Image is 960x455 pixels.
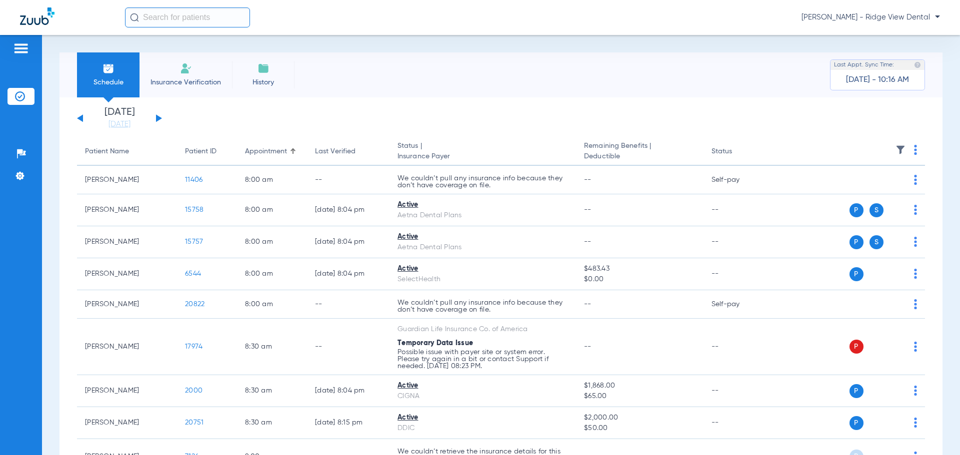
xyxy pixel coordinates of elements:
span: 15758 [185,206,203,213]
span: -- [584,176,591,183]
td: [PERSON_NAME] [77,258,177,290]
span: [PERSON_NAME] - Ridge View Dental [801,12,940,22]
td: [DATE] 8:15 PM [307,407,389,439]
td: 8:00 AM [237,290,307,319]
span: Last Appt. Sync Time: [834,60,894,70]
div: CIGNA [397,391,568,402]
img: Search Icon [130,13,139,22]
span: History [239,77,287,87]
span: Insurance Payer [397,151,568,162]
td: [PERSON_NAME] [77,166,177,194]
td: [DATE] 8:04 PM [307,194,389,226]
td: Self-pay [703,290,771,319]
div: Patient ID [185,146,216,157]
img: group-dot-blue.svg [914,175,917,185]
td: 8:30 AM [237,407,307,439]
span: $1,868.00 [584,381,695,391]
p: Possible issue with payer site or system error. Please try again in a bit or contact Support if n... [397,349,568,370]
img: Manual Insurance Verification [180,62,192,74]
span: 2000 [185,387,202,394]
span: -- [584,301,591,308]
div: Aetna Dental Plans [397,210,568,221]
span: Temporary Data Issue [397,340,473,347]
li: [DATE] [89,107,149,129]
span: S [869,203,883,217]
div: Last Verified [315,146,355,157]
td: 8:00 AM [237,166,307,194]
td: 8:00 AM [237,226,307,258]
span: P [849,235,863,249]
span: 6544 [185,270,201,277]
img: Zuub Logo [20,7,54,25]
td: [PERSON_NAME] [77,290,177,319]
td: -- [703,194,771,226]
img: filter.svg [895,145,905,155]
img: group-dot-blue.svg [914,145,917,155]
span: 11406 [185,176,202,183]
div: SelectHealth [397,274,568,285]
span: Deductible [584,151,695,162]
input: Search for patients [125,7,250,27]
td: [DATE] 8:04 PM [307,258,389,290]
a: [DATE] [89,119,149,129]
img: group-dot-blue.svg [914,299,917,309]
span: 20751 [185,419,203,426]
span: S [869,235,883,249]
iframe: Chat Widget [910,407,960,455]
th: Status | [389,138,576,166]
span: [DATE] - 10:16 AM [846,75,909,85]
td: [PERSON_NAME] [77,375,177,407]
td: [PERSON_NAME] [77,226,177,258]
span: Schedule [84,77,132,87]
span: -- [584,343,591,350]
td: -- [703,319,771,375]
div: Appointment [245,146,287,157]
p: We couldn’t pull any insurance info because they don’t have coverage on file. [397,299,568,313]
div: Active [397,264,568,274]
th: Remaining Benefits | [576,138,703,166]
span: $50.00 [584,423,695,434]
span: $65.00 [584,391,695,402]
img: group-dot-blue.svg [914,342,917,352]
img: group-dot-blue.svg [914,386,917,396]
td: [PERSON_NAME] [77,319,177,375]
div: Aetna Dental Plans [397,242,568,253]
td: 8:00 AM [237,194,307,226]
img: last sync help info [914,61,921,68]
span: 20822 [185,301,204,308]
div: DDIC [397,423,568,434]
td: -- [703,226,771,258]
td: [PERSON_NAME] [77,194,177,226]
td: [DATE] 8:04 PM [307,226,389,258]
td: [PERSON_NAME] [77,407,177,439]
span: P [849,384,863,398]
td: -- [703,258,771,290]
div: Last Verified [315,146,381,157]
span: P [849,416,863,430]
span: $483.43 [584,264,695,274]
td: 8:00 AM [237,258,307,290]
img: hamburger-icon [13,42,29,54]
div: Guardian Life Insurance Co. of America [397,324,568,335]
span: $2,000.00 [584,413,695,423]
div: Active [397,413,568,423]
td: 8:30 AM [237,319,307,375]
img: group-dot-blue.svg [914,237,917,247]
img: Schedule [102,62,114,74]
img: group-dot-blue.svg [914,269,917,279]
img: group-dot-blue.svg [914,205,917,215]
th: Status [703,138,771,166]
span: -- [584,206,591,213]
span: P [849,340,863,354]
p: We couldn’t pull any insurance info because they don’t have coverage on file. [397,175,568,189]
div: Active [397,232,568,242]
td: 8:30 AM [237,375,307,407]
img: History [257,62,269,74]
div: Patient Name [85,146,169,157]
span: P [849,267,863,281]
td: -- [703,407,771,439]
span: P [849,203,863,217]
div: Patient ID [185,146,229,157]
td: -- [307,319,389,375]
div: Active [397,381,568,391]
